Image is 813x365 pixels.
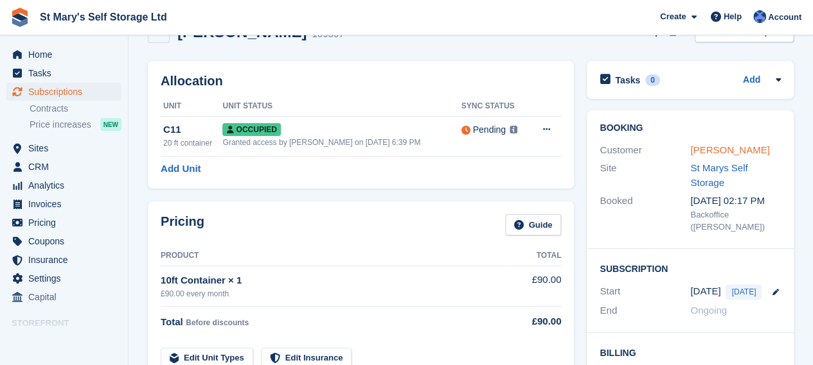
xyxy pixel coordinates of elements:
div: Booked [600,194,690,233]
th: Product [161,246,508,266]
span: Occupied [222,123,280,136]
span: Pre-opening Site [28,333,105,351]
a: [PERSON_NAME] [690,144,769,155]
div: NEW [100,118,121,131]
div: Customer [600,143,690,158]
div: Site [600,161,690,190]
a: Preview store [106,334,121,350]
div: 0 [645,74,660,86]
a: Contracts [30,103,121,115]
span: Sites [28,139,105,157]
div: £90.00 [508,314,561,329]
span: Invoices [28,195,105,213]
th: Total [508,246,561,266]
div: Start [600,284,690,300]
div: Backoffice ([PERSON_NAME]) [690,208,781,233]
h2: Tasks [615,74,640,86]
div: 10ft Container × 1 [161,273,508,288]
a: menu [6,158,121,176]
a: menu [6,46,121,64]
h2: Booking [600,123,781,133]
span: Capital [28,288,105,306]
img: Matthew Keenan [753,10,766,23]
a: menu [6,83,121,101]
a: menu [6,214,121,232]
a: menu [6,288,121,306]
img: icon-info-grey-7440780725fd019a000dd9b08b2336e03edf1995a4989e88bcd33f0948082b44.svg [510,126,517,133]
th: Unit Status [222,96,461,117]
a: menu [6,232,121,250]
span: Tasks [28,64,105,82]
span: Insurance [28,251,105,269]
h2: Subscription [600,262,781,275]
div: [DATE] 02:17 PM [690,194,781,208]
span: Home [28,46,105,64]
th: Unit [161,96,222,117]
h2: Allocation [161,74,561,89]
img: stora-icon-8386f47178a22dfd0bd8f6a31ec36ba5ce8667c1dd55bd0f319d3a0aa187defe.svg [10,8,30,27]
a: St Mary's Self Storage Ltd [35,6,172,28]
div: £90.00 every month [161,288,508,300]
h2: Billing [600,346,781,359]
a: menu [6,139,121,157]
a: menu [6,333,121,351]
span: Analytics [28,176,105,194]
a: menu [6,269,121,287]
th: Sync Status [461,96,529,117]
a: Guide [505,214,562,235]
span: Help [724,10,742,23]
span: Price increases [30,119,91,131]
span: Total [161,316,183,327]
div: C11 [163,123,222,137]
span: Settings [28,269,105,287]
span: Coupons [28,232,105,250]
span: Pricing [28,214,105,232]
a: Price increases NEW [30,117,121,132]
a: menu [6,251,121,269]
a: Add Unit [161,162,201,176]
div: End [600,303,690,318]
a: St Marys Self Storage [690,162,747,188]
div: Granted access by [PERSON_NAME] on [DATE] 6:39 PM [222,137,461,148]
span: [DATE] [726,284,762,300]
span: Before discounts [186,318,249,327]
a: menu [6,64,121,82]
div: Pending [473,123,506,137]
span: Account [768,11,801,24]
time: 2025-09-22 00:00:00 UTC [690,284,720,299]
span: Subscriptions [28,83,105,101]
span: Storefront [12,317,128,330]
a: Add [743,73,760,88]
td: £90.00 [508,266,561,306]
a: menu [6,176,121,194]
span: Ongoing [690,305,727,316]
a: menu [6,195,121,213]
span: Create [660,10,686,23]
div: 20 ft container [163,137,222,149]
h2: Pricing [161,214,204,235]
span: CRM [28,158,105,176]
